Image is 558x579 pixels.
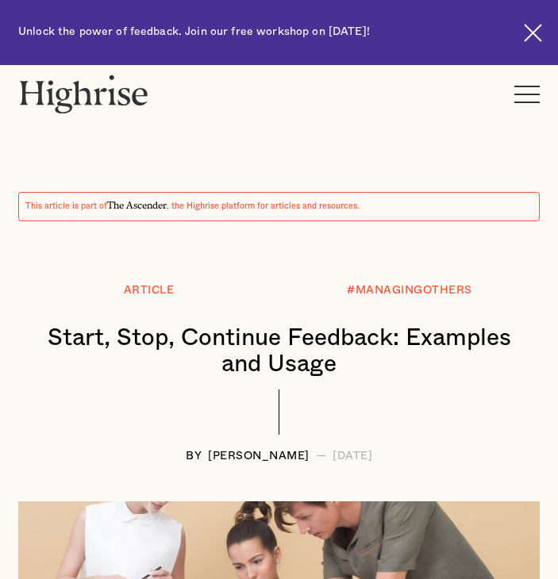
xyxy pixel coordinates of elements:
img: Highrise logo [18,75,149,113]
span: The Ascender [107,197,167,209]
h1: Start, Stop, Continue Feedback: Examples and Usage [34,325,524,378]
div: #MANAGINGOTHERS [347,285,472,297]
div: BY [186,451,202,462]
img: Cross icon [524,24,542,42]
div: [PERSON_NAME] [208,451,310,462]
span: , the Highrise platform for articles and resources. [167,202,360,210]
span: This article is part of [25,202,107,210]
div: [DATE] [333,451,372,462]
div: Article [124,285,175,297]
div: — [316,451,327,462]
